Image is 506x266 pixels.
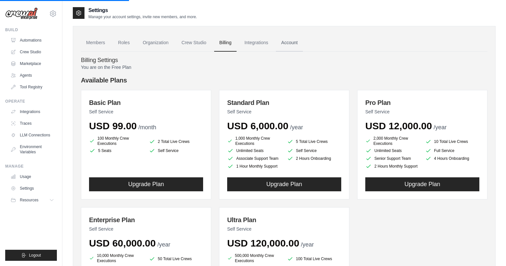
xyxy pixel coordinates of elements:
[227,163,282,170] li: 1 Hour Monthly Support
[227,155,282,162] li: Associate Support Team
[89,253,144,263] li: 10,000 Monthly Crew Executions
[176,34,212,52] a: Crew Studio
[8,58,57,69] a: Marketplace
[8,195,57,205] button: Resources
[8,70,57,81] a: Agents
[365,98,479,107] h3: Pro Plan
[425,147,480,154] li: Full Service
[89,226,203,232] p: Self Service
[365,108,479,115] p: Self Service
[227,136,282,146] li: 1,000 Monthly Crew Executions
[227,238,299,248] span: USD 120,000.00
[5,164,57,169] div: Manage
[81,34,110,52] a: Members
[365,155,420,162] li: Senior Support Team
[113,34,135,52] a: Roles
[149,254,203,263] li: 50 Total Live Crews
[157,241,170,248] span: /year
[227,226,341,232] p: Self Service
[227,253,282,263] li: 500,000 Monthly Crew Executions
[474,235,506,266] iframe: Chat Widget
[88,14,197,19] p: Manage your account settings, invite new members, and more.
[89,215,203,224] h3: Enterprise Plan
[20,197,38,203] span: Resources
[29,253,41,258] span: Logout
[425,155,480,162] li: 4 Hours Onboarding
[287,137,342,146] li: 5 Total Live Crews
[8,183,57,194] a: Settings
[227,108,341,115] p: Self Service
[8,82,57,92] a: Tool Registry
[8,118,57,129] a: Traces
[8,107,57,117] a: Integrations
[149,147,203,154] li: Self Service
[365,163,420,170] li: 2 Hours Monthly Support
[89,238,156,248] span: USD 60,000.00
[434,124,447,131] span: /year
[89,98,203,107] h3: Basic Plan
[138,124,156,131] span: /month
[425,137,480,146] li: 10 Total Live Crews
[290,124,303,131] span: /year
[8,142,57,157] a: Environment Variables
[365,120,432,131] span: USD 12,000.00
[227,98,341,107] h3: Standard Plan
[89,120,137,131] span: USD 99.00
[474,235,506,266] div: 聊天小组件
[89,177,203,191] button: Upgrade Plan
[227,147,282,154] li: Unlimited Seats
[81,64,487,70] p: You are on the Free Plan
[5,27,57,32] div: Build
[81,76,487,85] h4: Available Plans
[287,147,342,154] li: Self Service
[89,136,144,146] li: 100 Monthly Crew Executions
[89,108,203,115] p: Self Service
[81,57,487,64] h4: Billing Settings
[287,254,342,263] li: 100 Total Live Crews
[227,215,341,224] h3: Ultra Plan
[365,147,420,154] li: Unlimited Seats
[137,34,174,52] a: Organization
[276,34,303,52] a: Account
[214,34,237,52] a: Billing
[239,34,273,52] a: Integrations
[227,120,288,131] span: USD 6,000.00
[8,130,57,140] a: LLM Connections
[8,35,57,45] a: Automations
[301,241,314,248] span: /year
[89,147,144,154] li: 5 Seats
[365,177,479,191] button: Upgrade Plan
[8,171,57,182] a: Usage
[8,47,57,57] a: Crew Studio
[5,250,57,261] button: Logout
[227,177,341,191] button: Upgrade Plan
[287,155,342,162] li: 2 Hours Onboarding
[365,136,420,146] li: 2,000 Monthly Crew Executions
[88,6,197,14] h2: Settings
[149,137,203,146] li: 2 Total Live Crews
[5,99,57,104] div: Operate
[5,7,38,20] img: Logo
